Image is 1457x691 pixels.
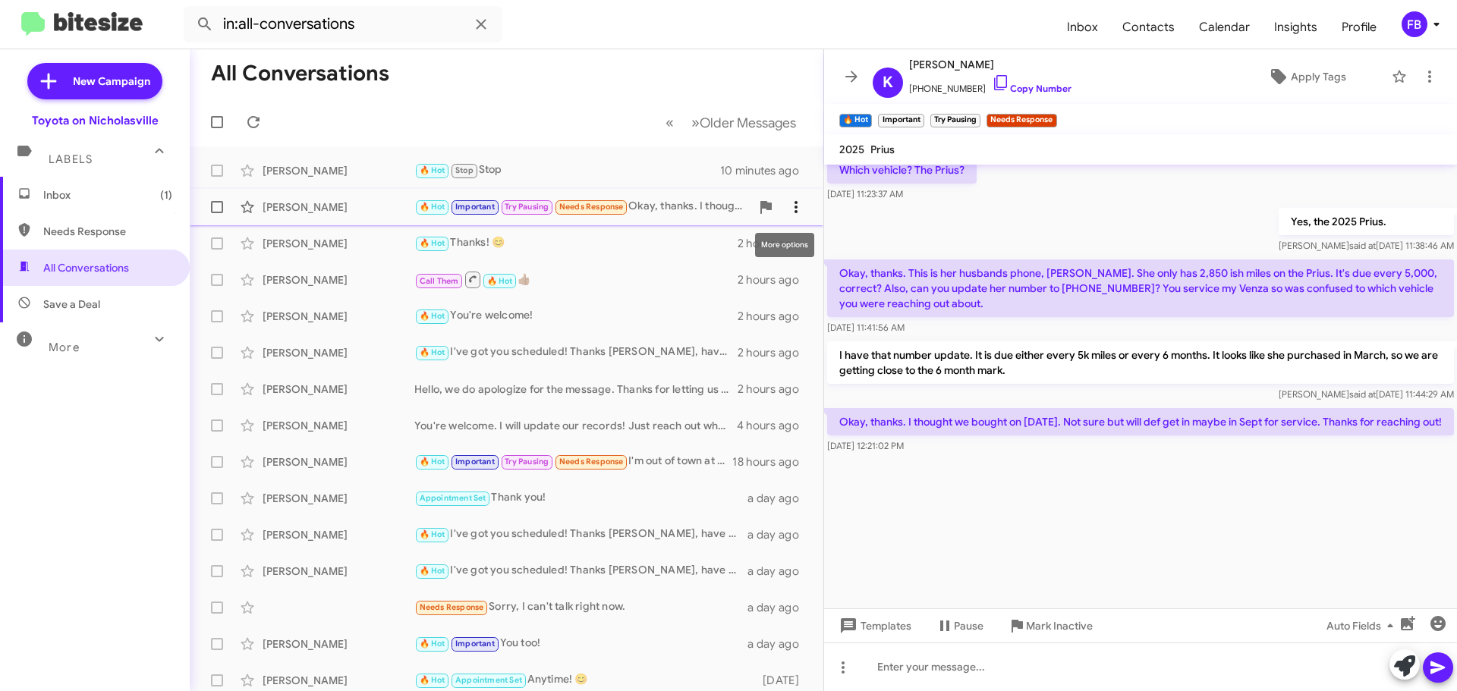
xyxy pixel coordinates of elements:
[883,71,893,95] span: K
[455,165,474,175] span: Stop
[414,489,747,507] div: Thank you!
[1055,5,1110,49] a: Inbox
[263,272,414,287] div: [PERSON_NAME]
[43,260,129,275] span: All Conversations
[420,602,484,612] span: Needs Response
[987,114,1056,127] small: Needs Response
[414,162,720,179] div: Stop
[747,527,811,542] div: a day ago
[559,202,624,212] span: Needs Response
[732,454,811,470] div: 18 hours ago
[1279,208,1454,235] p: Yes, the 2025 Prius.
[263,163,414,178] div: [PERSON_NAME]
[992,83,1072,94] a: Copy Number
[420,639,445,649] span: 🔥 Hot
[1330,5,1389,49] span: Profile
[420,202,445,212] span: 🔥 Hot
[720,163,811,178] div: 10 minutes ago
[1187,5,1262,49] span: Calendar
[414,635,747,652] div: You too!
[839,114,872,127] small: 🔥 Hot
[755,673,811,688] div: [DATE]
[420,529,445,539] span: 🔥 Hot
[1326,612,1399,639] span: Auto Fields
[924,612,996,639] button: Pause
[420,566,445,576] span: 🔥 Hot
[263,673,414,688] div: [PERSON_NAME]
[827,259,1454,317] p: Okay, thanks. This is her husbands phone, [PERSON_NAME]. She only has 2,850 ish miles on the Priu...
[1314,612,1411,639] button: Auto Fields
[420,311,445,321] span: 🔥 Hot
[455,202,495,212] span: Important
[738,272,811,287] div: 2 hours ago
[1262,5,1330,49] a: Insights
[32,113,159,128] div: Toyota on Nicholasville
[827,156,977,184] p: Which vehicle? The Prius?
[263,564,414,579] div: [PERSON_NAME]
[414,270,738,289] div: 👍🏽
[49,341,80,354] span: More
[827,322,905,333] span: [DATE] 11:41:56 AM
[211,61,389,86] h1: All Conversations
[827,440,904,451] span: [DATE] 12:21:02 PM
[263,491,414,506] div: [PERSON_NAME]
[738,309,811,324] div: 2 hours ago
[1349,388,1376,400] span: said at
[414,382,738,397] div: Hello, we do apologize for the message. Thanks for letting us know, we will update our records! H...
[27,63,162,99] a: New Campaign
[414,234,738,252] div: Thanks! 😊
[682,107,805,138] button: Next
[420,238,445,248] span: 🔥 Hot
[263,418,414,433] div: [PERSON_NAME]
[420,165,445,175] span: 🔥 Hot
[43,187,172,203] span: Inbox
[184,6,502,42] input: Search
[691,113,700,132] span: »
[747,491,811,506] div: a day ago
[839,143,864,156] span: 2025
[263,309,414,324] div: [PERSON_NAME]
[263,199,414,215] div: [PERSON_NAME]
[559,457,624,466] span: Needs Response
[700,115,796,131] span: Older Messages
[1110,5,1187,49] a: Contacts
[1279,240,1454,251] span: [PERSON_NAME] [DATE] 11:38:46 AM
[1026,612,1093,639] span: Mark Inactive
[414,453,732,470] div: I'm out of town at the moment so I'll have to find the best time once I'm back
[878,114,924,127] small: Important
[1349,240,1376,251] span: said at
[455,639,495,649] span: Important
[487,276,513,286] span: 🔥 Hot
[657,107,805,138] nav: Page navigation example
[1402,11,1427,37] div: FB
[420,675,445,685] span: 🔥 Hot
[414,526,747,543] div: I've got you scheduled! Thanks [PERSON_NAME], have a great day!
[43,297,100,312] span: Save a Deal
[505,457,549,466] span: Try Pausing
[747,600,811,615] div: a day ago
[824,612,924,639] button: Templates
[263,345,414,360] div: [PERSON_NAME]
[827,188,903,199] span: [DATE] 11:23:37 AM
[930,114,980,127] small: Try Pausing
[73,74,150,89] span: New Campaign
[505,202,549,212] span: Try Pausing
[414,307,738,325] div: You're welcome!
[263,454,414,470] div: [PERSON_NAME]
[738,236,811,251] div: 2 hours ago
[414,198,751,215] div: Okay, thanks. I thought we bought on [DATE]. Not sure but will def get in maybe in Sept for servi...
[414,562,747,579] div: I've got you scheduled! Thanks [PERSON_NAME], have a great day!
[666,113,674,132] span: «
[414,598,747,616] div: Sorry, I can't talk right now.
[1229,63,1384,90] button: Apply Tags
[455,675,522,685] span: Appointment Set
[420,457,445,466] span: 🔥 Hot
[1291,63,1346,90] span: Apply Tags
[49,152,93,166] span: Labels
[836,612,911,639] span: Templates
[414,344,738,361] div: I've got you scheduled! Thanks [PERSON_NAME], have a great day!
[455,457,495,466] span: Important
